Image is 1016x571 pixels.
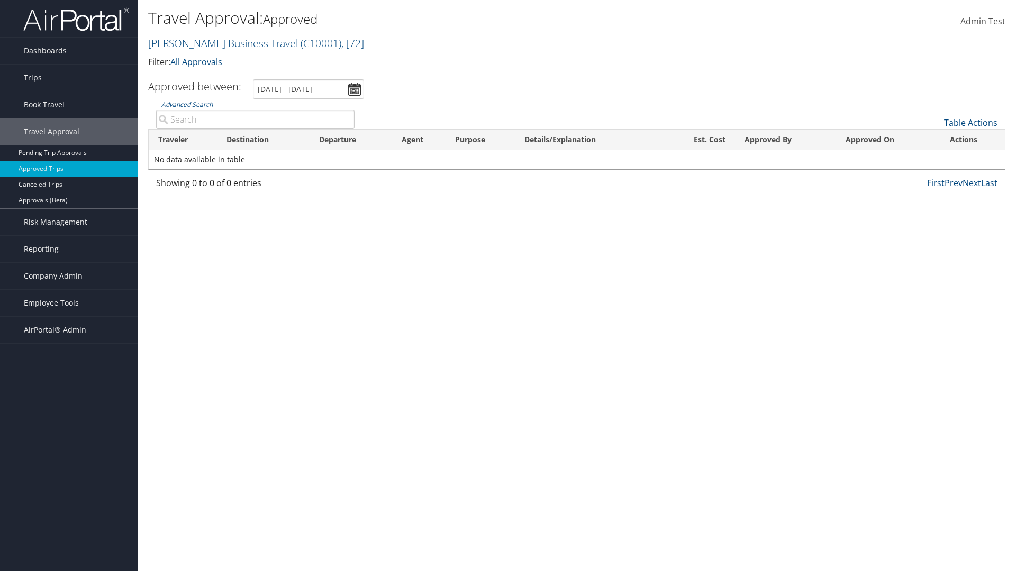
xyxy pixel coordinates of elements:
th: Purpose [446,130,514,150]
img: airportal-logo.png [23,7,129,32]
span: AirPortal® Admin [24,317,86,343]
th: Traveler: activate to sort column ascending [149,130,217,150]
td: No data available in table [149,150,1005,169]
div: Showing 0 to 0 of 0 entries [156,177,355,195]
a: Last [981,177,997,189]
a: Admin Test [960,5,1005,38]
a: Advanced Search [161,100,213,109]
span: , [ 72 ] [341,36,364,50]
input: [DATE] - [DATE] [253,79,364,99]
span: ( C10001 ) [301,36,341,50]
p: Filter: [148,56,720,69]
th: Approved On: activate to sort column ascending [836,130,940,150]
span: Risk Management [24,209,87,235]
a: First [927,177,945,189]
span: Book Travel [24,91,65,118]
th: Details/Explanation [515,130,663,150]
span: Company Admin [24,263,83,289]
th: Est. Cost: activate to sort column ascending [663,130,735,150]
th: Approved By: activate to sort column ascending [735,130,837,150]
span: Reporting [24,236,59,262]
th: Actions [940,130,1005,150]
a: [PERSON_NAME] Business Travel [148,36,364,50]
span: Employee Tools [24,290,79,316]
input: Advanced Search [156,110,355,129]
a: Prev [945,177,963,189]
th: Destination: activate to sort column ascending [217,130,310,150]
small: Approved [263,10,317,27]
h3: Approved between: [148,79,241,94]
span: Dashboards [24,38,67,64]
th: Departure: activate to sort column ascending [310,130,392,150]
a: All Approvals [170,56,222,68]
th: Agent [392,130,446,150]
a: Next [963,177,981,189]
a: Table Actions [944,117,997,128]
span: Admin Test [960,15,1005,27]
h1: Travel Approval: [148,7,720,29]
span: Trips [24,65,42,91]
span: Travel Approval [24,118,79,145]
